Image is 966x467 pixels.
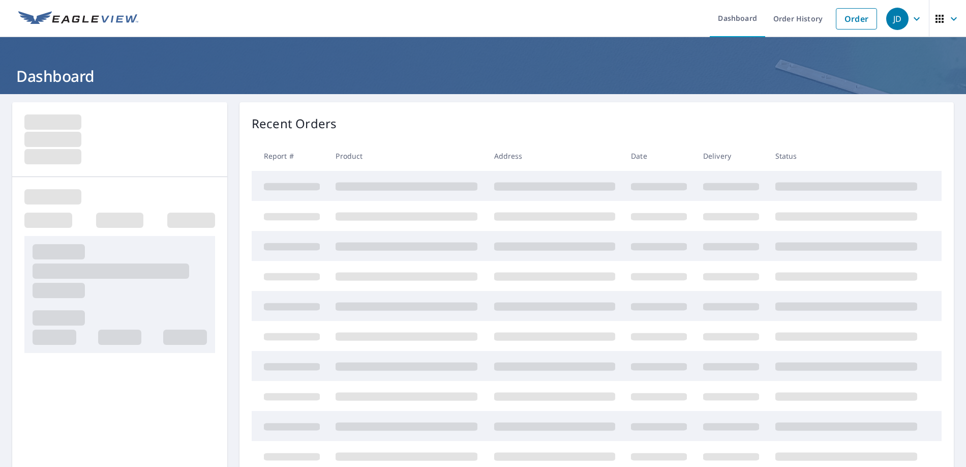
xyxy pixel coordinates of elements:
[12,66,954,86] h1: Dashboard
[623,141,695,171] th: Date
[836,8,877,30] a: Order
[767,141,925,171] th: Status
[695,141,767,171] th: Delivery
[252,141,328,171] th: Report #
[252,114,337,133] p: Recent Orders
[886,8,909,30] div: JD
[486,141,623,171] th: Address
[18,11,138,26] img: EV Logo
[327,141,486,171] th: Product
